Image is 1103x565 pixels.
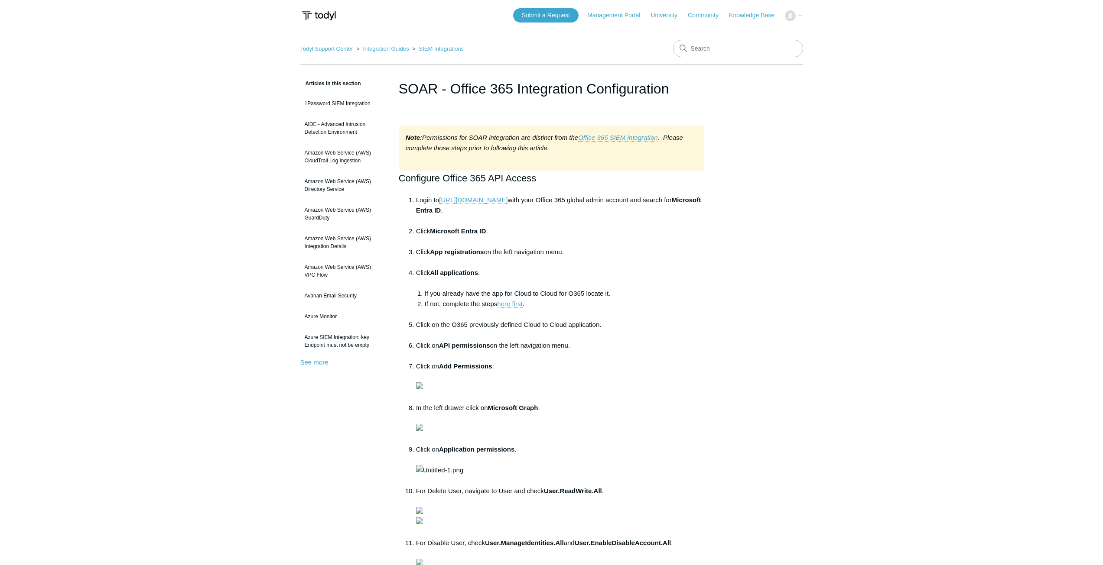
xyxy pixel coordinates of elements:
strong: User.ManageIdentities.All [485,539,564,546]
a: Office 365 SIEM integration [578,134,657,142]
a: here first [497,300,522,308]
a: University [651,11,686,20]
li: Login to with your Office 365 global admin account and search for . [416,195,705,226]
li: SIEM Integrations [410,45,464,52]
a: Amazon Web Service (AWS) CloudTrail Log Ingestion [300,145,386,169]
a: Amazon Web Service (AWS) Directory Service [300,173,386,197]
li: Click . [416,226,705,247]
strong: Note: [406,134,422,141]
a: AIDE - Advanced Intrusion Detection Environment [300,116,386,140]
strong: Add Permissions [439,362,492,370]
strong: User.EnableDisableAccount.All [575,539,671,546]
img: 28485733445395 [416,382,423,389]
li: Click on on the left navigation menu. [416,340,705,361]
a: Knowledge Base [729,11,783,20]
li: Click on the O365 previously defined Cloud to Cloud application. [416,320,705,340]
li: Click . [416,268,705,320]
strong: Microsoft Entra ID [416,196,701,214]
img: 28485733007891 [416,424,423,431]
strong: API permissions [439,342,490,349]
li: If not, complete the steps . [425,299,705,320]
a: Community [688,11,727,20]
span: Articles in this section [300,81,361,87]
a: See more [300,358,329,366]
strong: Application permissions [439,446,514,453]
li: Click on the left navigation menu. [416,247,705,268]
img: 28485733010963 [416,507,423,514]
a: Azure Monitor [300,308,386,325]
a: Amazon Web Service (AWS) GuardDuty [300,202,386,226]
a: Avanan Email Security [300,287,386,304]
a: Submit a Request [513,8,579,23]
a: Management Portal [587,11,649,20]
a: Todyl Support Center [300,45,353,52]
img: Todyl Support Center Help Center home page [300,8,337,24]
a: Azure SIEM Integration: key Endpoint must not be empty [300,329,386,353]
a: [URL][DOMAIN_NAME] [439,196,508,204]
a: Amazon Web Service (AWS) Integration Details [300,230,386,255]
strong: Microsoft Entra ID [430,227,486,235]
strong: Microsoft Graph [488,404,538,411]
li: Click on . [416,361,705,403]
input: Search [673,40,803,57]
strong: All applications [430,269,478,276]
li: For Delete User, navigate to User and check . [416,486,705,538]
li: Todyl Support Center [300,45,355,52]
strong: User.ReadWrite.All [544,487,602,494]
li: Integration Guides [355,45,410,52]
a: Integration Guides [363,45,409,52]
strong: App registrations [430,248,484,255]
em: Permissions for SOAR integration are distinct from the . Please complete those steps prior to fol... [406,134,683,152]
a: 1Password SIEM Integration [300,95,386,112]
a: Amazon Web Service (AWS) VPC Flow [300,259,386,283]
li: If you already have the app for Cloud to Cloud for O365 locate it. [425,288,705,299]
img: 28485733024275 [416,517,423,524]
li: In the left drawer click on . [416,403,705,444]
li: Click on . [416,444,705,486]
h1: SOAR - Office 365 Integration Configuration [399,78,705,99]
h2: Configure Office 365 API Access [399,171,705,186]
img: Untitled-1.png [416,465,463,475]
a: SIEM Integrations [419,45,464,52]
